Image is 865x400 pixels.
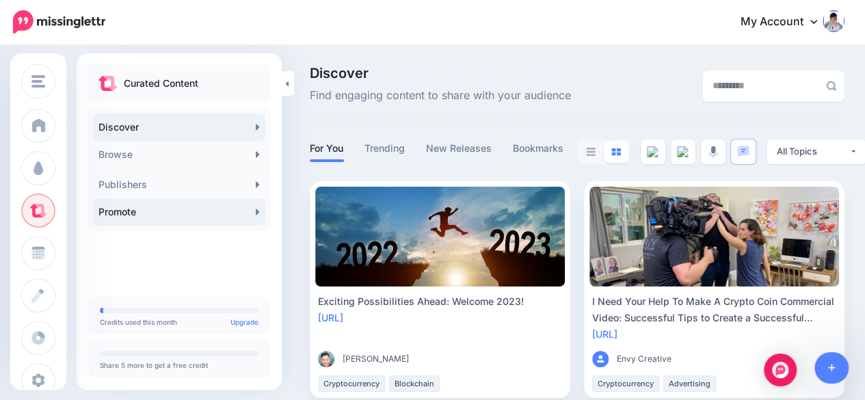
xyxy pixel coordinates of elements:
[310,140,344,157] a: For You
[647,146,659,157] img: article--grey.png
[611,148,621,156] img: grid-blue.png
[318,293,562,310] div: Exciting Possibilities Ahead: Welcome 2023!
[93,171,265,198] a: Publishers
[826,81,836,91] img: search-grey-6.png
[592,375,659,392] li: Cryptocurrency
[93,198,265,226] a: Promote
[318,312,343,323] a: [URL]
[389,375,440,392] li: Blockchain
[617,352,671,366] span: Envy Creative
[343,352,409,366] span: [PERSON_NAME]
[93,141,265,168] a: Browse
[777,145,849,158] div: All Topics
[586,148,596,156] img: list-grey.png
[663,375,716,392] li: Advertising
[426,140,492,157] a: New Releases
[764,354,797,386] div: Open Intercom Messenger
[592,293,836,326] div: I Need Your Help To Make A Crypto Coin Commercial Video: Successful Tips to Create a Successful C...
[124,75,198,92] p: Curated Content
[677,146,689,157] img: video--grey.png
[592,328,617,340] a: [URL]
[737,146,749,157] img: chat-square-blue.png
[31,75,45,88] img: menu.png
[310,87,571,105] span: Find engaging content to share with your audience
[592,351,609,367] img: user_default_image.png
[98,76,117,91] img: curate.png
[318,351,334,367] img: O6IPQXX3SFDC3JA3LUZO6IVM3QKAV7UX_thumb.jpg
[364,140,405,157] a: Trending
[310,66,571,80] span: Discover
[513,140,564,157] a: Bookmarks
[708,146,718,158] img: microphone-grey.png
[318,375,385,392] li: Cryptocurrency
[727,5,844,39] a: My Account
[93,114,265,141] a: Discover
[13,10,105,34] img: Missinglettr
